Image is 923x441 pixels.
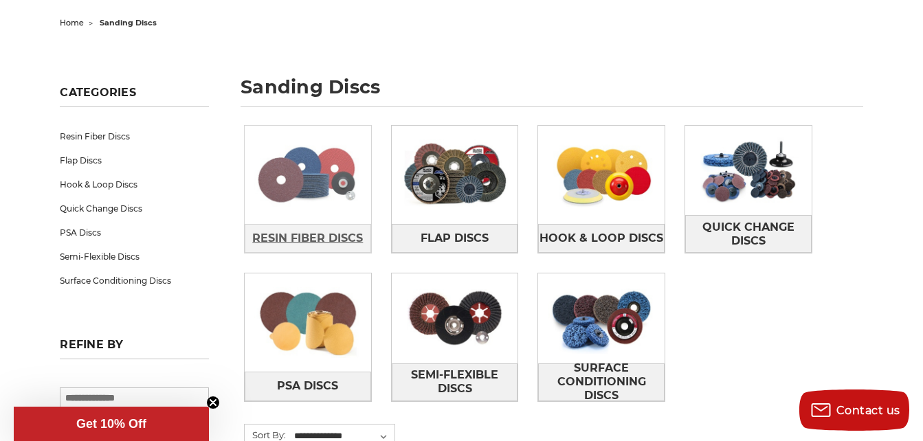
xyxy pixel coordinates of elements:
a: Quick Change Discs [685,215,812,253]
span: Resin Fiber Discs [252,227,363,250]
a: Surface Conditioning Discs [60,269,209,293]
span: Get 10% Off [76,417,146,431]
a: home [60,18,84,27]
img: Surface Conditioning Discs [538,273,665,363]
a: Surface Conditioning Discs [538,363,665,401]
button: Close teaser [206,396,220,409]
a: Flap Discs [60,148,209,172]
a: Quick Change Discs [60,196,209,220]
a: Semi-Flexible Discs [392,363,518,401]
a: Hook & Loop Discs [60,172,209,196]
a: PSA Discs [60,220,209,245]
a: PSA Discs [245,372,371,401]
span: Semi-Flexible Discs [392,363,518,400]
span: Quick Change Discs [686,216,811,253]
span: Hook & Loop Discs [540,227,663,250]
img: Flap Discs [392,130,518,219]
h5: Refine by [60,338,209,359]
a: Resin Fiber Discs [60,124,209,148]
h1: sanding discs [241,78,863,107]
div: Get 10% OffClose teaser [14,407,209,441]
img: Quick Change Discs [685,126,812,215]
img: Hook & Loop Discs [538,130,665,219]
span: Contact us [836,404,900,417]
a: Flap Discs [392,224,518,253]
span: PSA Discs [277,374,338,398]
a: Hook & Loop Discs [538,224,665,253]
span: Surface Conditioning Discs [539,357,664,407]
h5: Categories [60,86,209,107]
span: sanding discs [100,18,157,27]
a: Resin Fiber Discs [245,224,371,253]
img: PSA Discs [245,278,371,367]
a: Semi-Flexible Discs [60,245,209,269]
img: Resin Fiber Discs [245,130,371,219]
span: Flap Discs [421,227,489,250]
button: Contact us [799,389,909,431]
img: Semi-Flexible Discs [392,273,518,363]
